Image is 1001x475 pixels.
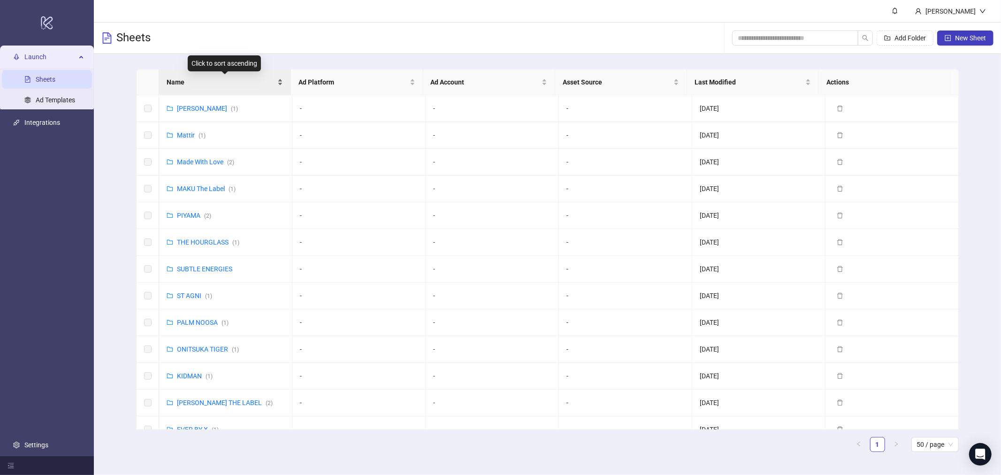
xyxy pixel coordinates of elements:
span: rocket [13,54,20,60]
td: - [292,283,426,309]
td: - [426,176,559,202]
span: ( 1 ) [222,320,229,326]
td: - [292,256,426,283]
button: right [889,437,904,452]
span: delete [837,346,843,352]
a: Made With Love(2) [177,158,234,166]
td: - [292,202,426,229]
li: 1 [870,437,885,452]
td: - [559,416,692,443]
span: right [894,441,899,447]
a: Mattir(1) [177,131,206,139]
span: folder [167,346,173,352]
td: - [559,176,692,202]
span: delete [837,292,843,299]
td: - [292,229,426,256]
div: Open Intercom Messenger [969,443,992,466]
td: [DATE] [692,256,825,283]
span: Ad Platform [298,77,407,87]
div: [PERSON_NAME] [922,6,979,16]
td: [DATE] [692,283,825,309]
td: [DATE] [692,229,825,256]
span: delete [837,399,843,406]
span: menu-fold [8,462,14,469]
a: ST AGNI(1) [177,292,212,299]
a: SUBTLE ENERGIES [177,265,232,273]
span: plus-square [945,35,951,41]
td: - [292,363,426,390]
span: folder [167,399,173,406]
td: - [292,176,426,202]
td: - [292,149,426,176]
a: ONITSUKA TIGER(1) [177,345,239,353]
td: [DATE] [692,149,825,176]
th: Ad Account [423,69,555,95]
td: - [426,95,559,122]
a: PALM NOOSA(1) [177,319,229,326]
button: left [851,437,866,452]
a: [PERSON_NAME](1) [177,105,238,112]
span: 50 / page [917,437,953,452]
span: ( 2 ) [227,159,234,166]
span: Last Modified [695,77,803,87]
td: [DATE] [692,363,825,390]
th: Ad Platform [291,69,423,95]
span: folder-add [884,35,891,41]
span: ( 1 ) [206,373,213,380]
th: Actions [819,69,951,95]
a: PIYAMA(2) [177,212,211,219]
td: - [559,283,692,309]
span: ( 1 ) [232,346,239,353]
span: delete [837,373,843,379]
span: delete [837,132,843,138]
td: - [426,229,559,256]
td: - [426,363,559,390]
div: Click to sort ascending [188,55,261,71]
td: - [426,283,559,309]
td: [DATE] [692,416,825,443]
span: Asset Source [563,77,672,87]
span: down [979,8,986,15]
span: Launch [24,47,76,66]
td: - [559,363,692,390]
a: Ad Templates [36,96,75,104]
span: New Sheet [955,34,986,42]
span: delete [837,239,843,245]
a: KIDMAN(1) [177,372,213,380]
span: delete [837,185,843,192]
span: folder [167,105,173,112]
span: delete [837,426,843,433]
td: - [426,149,559,176]
td: - [426,309,559,336]
span: delete [837,212,843,219]
button: Add Folder [877,31,933,46]
td: - [292,95,426,122]
span: ( 1 ) [232,239,239,246]
a: EVER BY X(1) [177,426,219,433]
th: Asset Source [555,69,687,95]
li: Next Page [889,437,904,452]
td: - [426,416,559,443]
span: ( 1 ) [231,106,238,112]
td: - [426,202,559,229]
span: user [915,8,922,15]
td: - [426,122,559,149]
span: folder [167,132,173,138]
span: folder [167,426,173,433]
li: Previous Page [851,437,866,452]
span: Add Folder [894,34,926,42]
td: - [559,309,692,336]
span: folder [167,319,173,326]
div: Page Size [911,437,959,452]
a: [PERSON_NAME] THE LABEL(2) [177,399,273,406]
a: MAKU The Label(1) [177,185,236,192]
span: folder [167,239,173,245]
span: ( 2 ) [266,400,273,406]
button: New Sheet [937,31,993,46]
span: folder [167,373,173,379]
td: - [559,390,692,416]
th: Name [159,69,291,95]
span: delete [837,159,843,165]
span: folder [167,159,173,165]
td: - [292,336,426,363]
